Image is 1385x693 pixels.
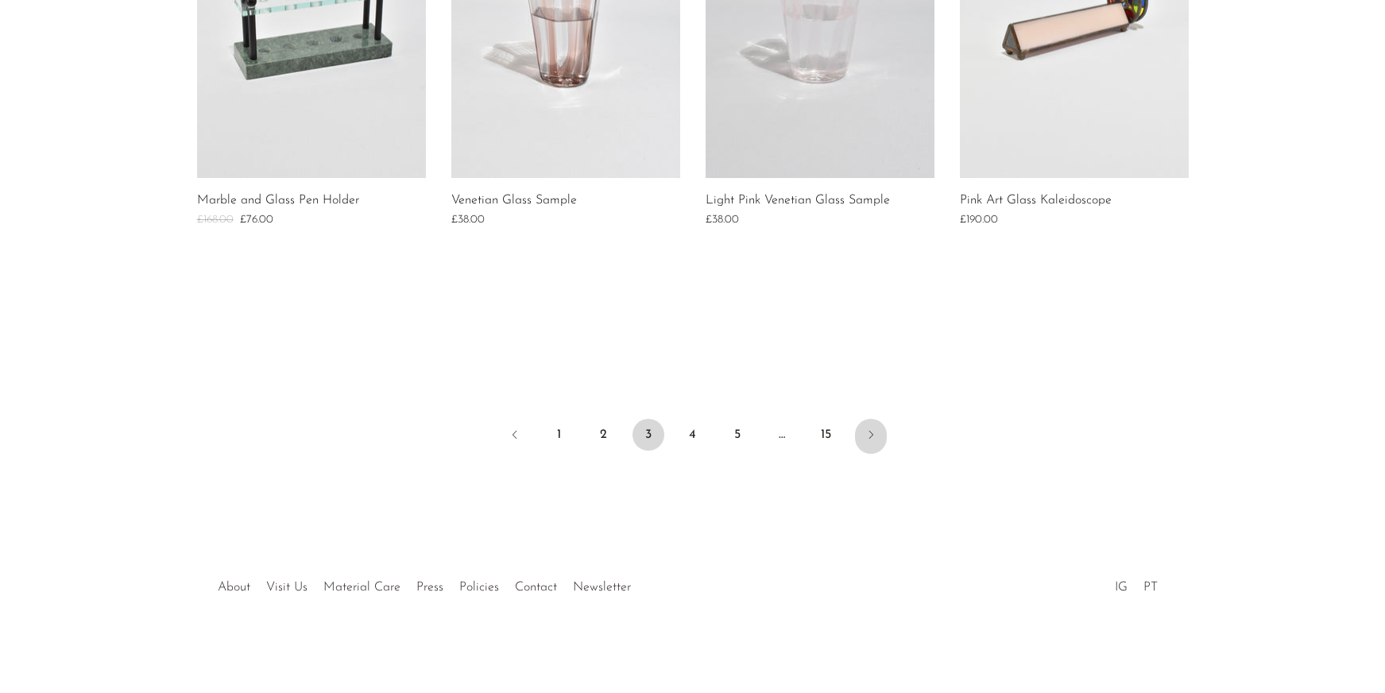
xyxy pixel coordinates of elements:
span: £76.00 [240,214,273,226]
span: £38.00 [451,214,485,226]
a: Venetian Glass Sample [451,194,577,208]
span: 3 [633,419,664,451]
a: 5 [722,419,753,451]
a: About [218,581,250,594]
a: Visit Us [266,581,308,594]
span: £190.00 [960,214,998,226]
a: 15 [810,419,842,451]
a: 1 [544,419,575,451]
a: Press [416,581,443,594]
a: Pink Art Glass Kaleidoscope [960,194,1112,208]
a: Policies [459,581,499,594]
a: PT [1143,581,1158,594]
ul: Social Medias [1107,568,1166,598]
span: £38.00 [706,214,739,226]
ul: Quick links [210,568,639,598]
a: Previous [499,419,531,454]
a: Next [855,419,887,454]
a: Light Pink Venetian Glass Sample [706,194,890,208]
span: £168.00 [197,214,234,226]
a: IG [1115,581,1128,594]
span: … [766,419,798,451]
a: Contact [515,581,557,594]
a: Marble and Glass Pen Holder [197,194,359,208]
a: Material Care [323,581,400,594]
a: 2 [588,419,620,451]
a: 4 [677,419,709,451]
